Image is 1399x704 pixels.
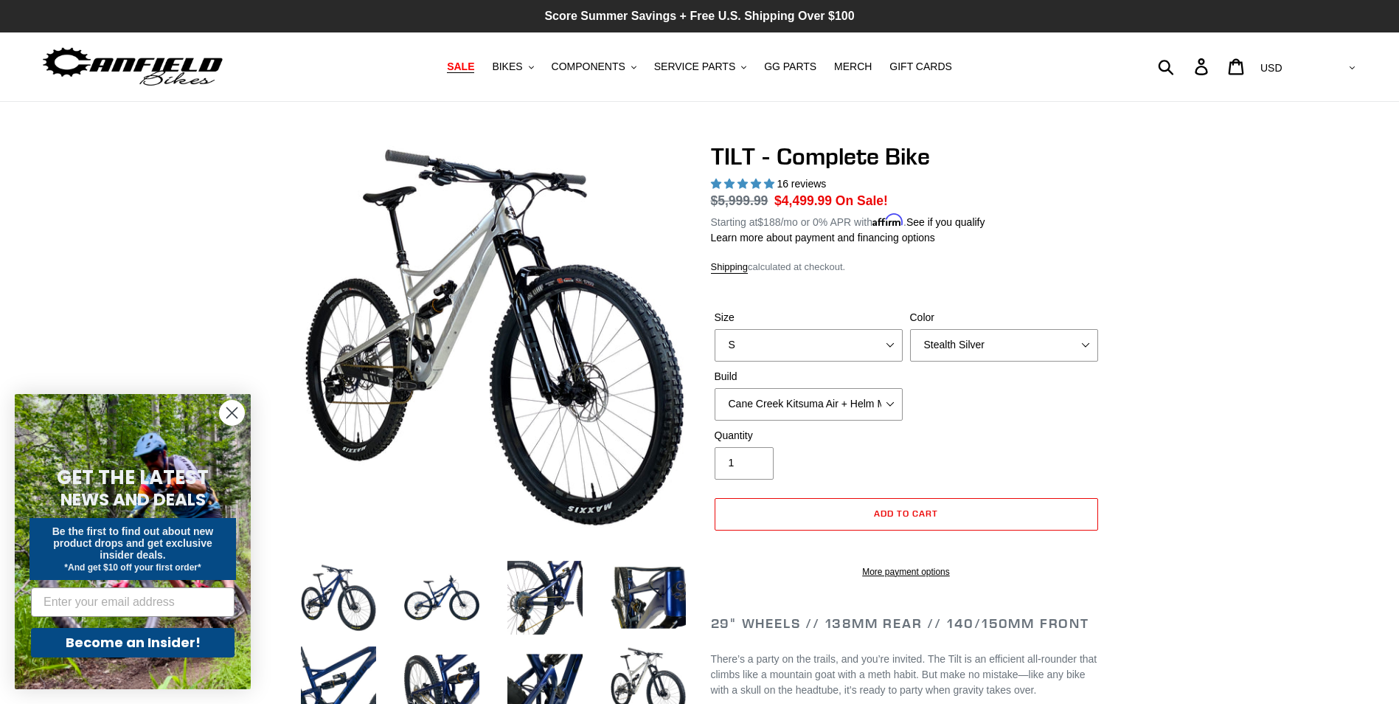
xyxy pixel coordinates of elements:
[298,557,379,638] img: Load image into Gallery viewer, TILT - Complete Bike
[711,260,1102,275] div: calculated at checkout.
[872,214,903,227] span: Affirm
[1166,50,1204,83] input: Search
[715,498,1098,531] button: Add to cart
[492,61,522,73] span: BIKES
[910,310,1098,325] label: Color
[827,57,879,77] a: MERCH
[711,652,1102,698] p: There’s a party on the trails, and you’re invited. The Tilt is an efficient all-rounder that clim...
[31,628,235,658] button: Become an Insider!
[836,191,888,210] span: On Sale!
[504,557,586,638] img: Load image into Gallery viewer, TILT - Complete Bike
[552,61,625,73] span: COMPONENTS
[711,142,1102,170] h1: TILT - Complete Bike
[715,369,903,384] label: Build
[31,587,235,617] input: Enter your email address
[647,57,754,77] button: SERVICE PARTS
[882,57,959,77] a: GIFT CARDS
[219,400,245,426] button: Close dialog
[834,61,872,73] span: MERCH
[608,557,689,638] img: Load image into Gallery viewer, TILT - Complete Bike
[447,61,474,73] span: SALE
[777,178,826,190] span: 16 reviews
[874,508,938,519] span: Add to cart
[711,615,1102,632] h2: 29" Wheels // 138mm Rear // 140/150mm Front
[654,61,735,73] span: SERVICE PARTS
[41,44,225,90] img: Canfield Bikes
[64,562,201,573] span: *And get $10 off your first order*
[711,232,935,244] a: Learn more about payment and financing options
[401,557,482,638] img: Load image into Gallery viewer, TILT - Complete Bike
[711,193,768,208] s: $5,999.99
[711,261,749,274] a: Shipping
[485,57,541,77] button: BIKES
[757,216,780,228] span: $188
[711,178,777,190] span: 5.00 stars
[52,525,214,561] span: Be the first to find out about new product drops and get exclusive insider deals.
[715,310,903,325] label: Size
[57,464,209,491] span: GET THE LATEST
[544,57,644,77] button: COMPONENTS
[60,488,206,511] span: NEWS AND DEALS
[774,193,832,208] span: $4,499.99
[757,57,824,77] a: GG PARTS
[711,211,985,230] p: Starting at /mo or 0% APR with .
[715,565,1098,579] a: More payment options
[764,61,816,73] span: GG PARTS
[906,216,985,228] a: See if you qualify - Learn more about Affirm Financing (opens in modal)
[889,61,952,73] span: GIFT CARDS
[440,57,482,77] a: SALE
[715,428,903,444] label: Quantity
